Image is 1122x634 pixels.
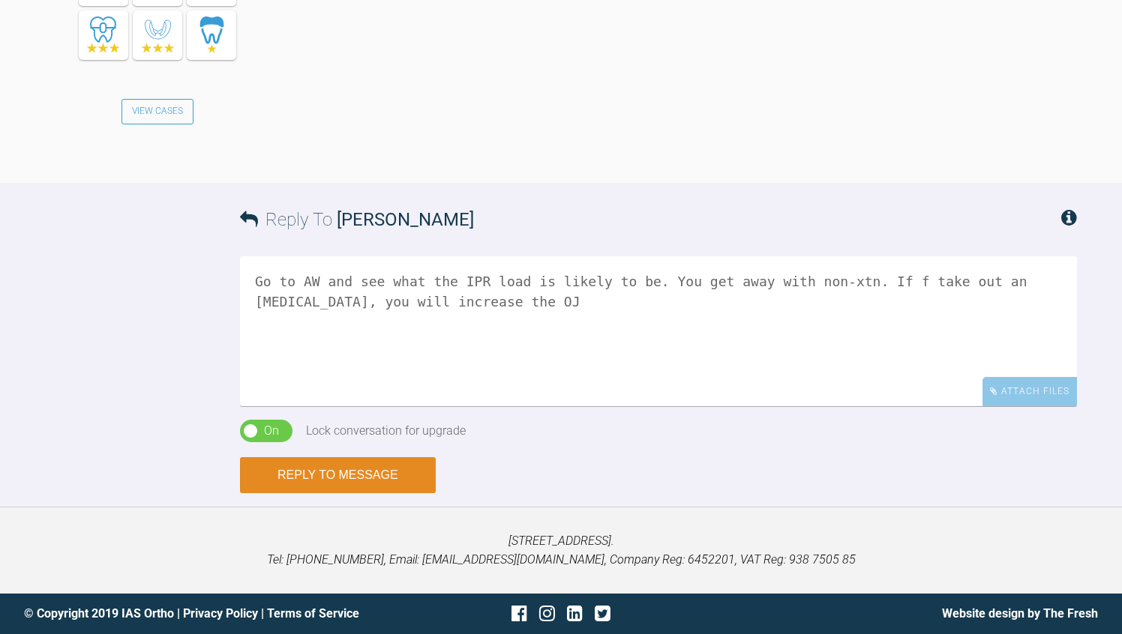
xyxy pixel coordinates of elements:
[982,377,1077,406] div: Attach Files
[240,457,436,493] button: Reply to Message
[306,421,466,441] div: Lock conversation for upgrade
[264,421,279,441] div: On
[183,606,258,621] a: Privacy Policy
[121,99,193,124] a: View Cases
[240,205,474,234] h3: Reply To
[24,531,1098,570] p: [STREET_ADDRESS]. Tel: [PHONE_NUMBER], Email: [EMAIL_ADDRESS][DOMAIN_NAME], Company Reg: 6452201,...
[942,606,1098,621] a: Website design by The Fresh
[267,606,359,621] a: Terms of Service
[24,604,382,624] div: © Copyright 2019 IAS Ortho | |
[337,209,474,230] span: [PERSON_NAME]
[240,256,1077,406] textarea: Go to AW and see what the IPR load is likely to be. You get away with non-xtn. If f take out an [...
